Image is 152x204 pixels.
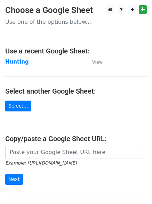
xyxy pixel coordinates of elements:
[5,146,143,159] input: Paste your Google Sheet URL here
[5,47,147,55] h4: Use a recent Google Sheet:
[5,160,77,166] small: Example: [URL][DOMAIN_NAME]
[5,18,147,25] p: Use one of the options below...
[5,101,31,111] a: Select...
[85,59,103,65] a: View
[92,59,103,65] small: View
[5,174,23,185] input: Next
[5,5,147,15] h3: Choose a Google Sheet
[5,87,147,95] h4: Select another Google Sheet:
[5,59,29,65] a: Hunting
[5,134,147,143] h4: Copy/paste a Google Sheet URL:
[117,170,152,204] iframe: Chat Widget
